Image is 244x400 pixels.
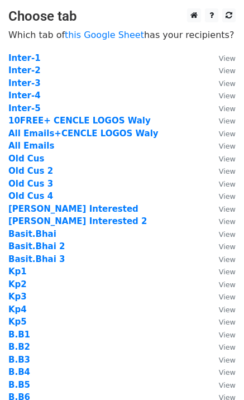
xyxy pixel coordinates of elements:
a: Basit.Bhai 2 [8,241,65,251]
small: View [219,343,236,351]
a: View [208,367,236,377]
small: View [219,356,236,364]
a: Old Cus [8,154,44,164]
small: View [219,368,236,377]
small: View [219,104,236,113]
small: View [219,242,236,251]
a: Kp4 [8,304,27,315]
a: Old Cus 2 [8,166,53,176]
small: View [219,66,236,75]
a: View [208,78,236,88]
small: View [219,381,236,389]
a: Old Cus 4 [8,191,53,201]
a: All Emails+CENCLE LOGOS Waly [8,128,159,139]
a: View [208,304,236,315]
small: View [219,155,236,163]
small: View [219,130,236,138]
a: View [208,191,236,201]
small: View [219,142,236,150]
a: this Google Sheet [65,30,144,40]
a: Inter-2 [8,65,41,75]
a: Inter-4 [8,91,41,101]
a: View [208,128,236,139]
a: View [208,154,236,164]
small: View [219,92,236,100]
small: View [219,79,236,88]
a: View [208,166,236,176]
a: View [208,116,236,126]
a: B.B2 [8,342,30,352]
a: View [208,91,236,101]
small: View [219,54,236,63]
a: View [208,266,236,277]
a: View [208,330,236,340]
a: B.B5 [8,380,30,390]
a: Basit.Bhai [8,229,56,239]
a: Kp5 [8,317,27,327]
a: Basit.Bhai 3 [8,254,65,264]
a: Kp3 [8,292,27,302]
a: View [208,141,236,151]
a: 10FREE+ CENCLE LOGOS Waly [8,116,151,126]
small: View [219,280,236,289]
a: Old Cus 3 [8,179,53,189]
a: All Emails [8,141,54,151]
small: View [219,318,236,326]
a: Kp2 [8,279,27,289]
small: View [219,331,236,339]
h3: Choose tab [8,8,236,25]
a: View [208,279,236,289]
a: B.B4 [8,367,30,377]
a: View [208,380,236,390]
a: B.B3 [8,355,30,365]
small: View [219,192,236,201]
a: Inter-3 [8,78,41,88]
small: View [219,268,236,276]
a: View [208,254,236,264]
small: View [219,255,236,264]
a: View [208,317,236,327]
a: View [208,179,236,189]
a: Inter-5 [8,103,41,113]
a: Kp1 [8,266,27,277]
small: View [219,180,236,188]
a: View [208,355,236,365]
small: View [219,293,236,301]
a: View [208,342,236,352]
a: Inter-1 [8,53,41,63]
a: View [208,216,236,226]
small: View [219,205,236,213]
small: View [219,230,236,239]
a: View [208,204,236,214]
small: View [219,167,236,175]
a: B.B1 [8,330,30,340]
a: View [208,292,236,302]
small: View [219,306,236,314]
small: View [219,117,236,125]
small: View [219,217,236,226]
a: [PERSON_NAME] Interested [8,204,138,214]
